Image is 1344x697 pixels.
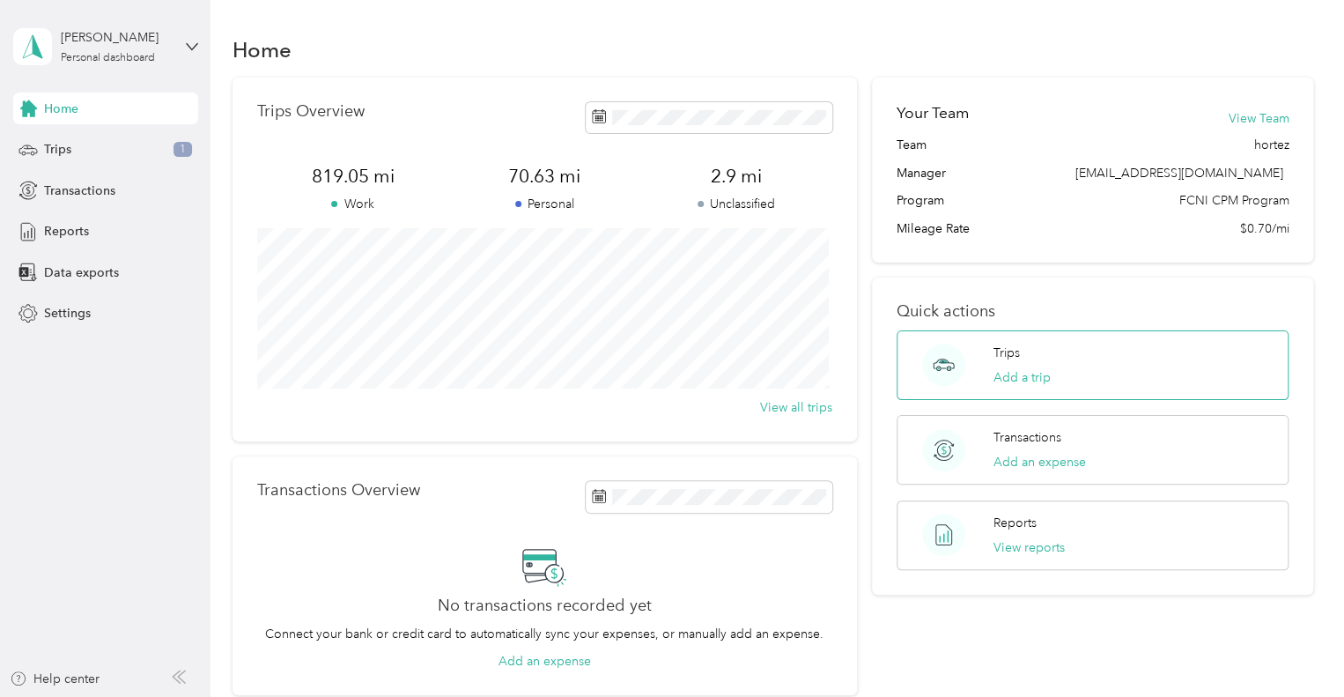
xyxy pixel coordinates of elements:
button: Add an expense [498,652,591,671]
p: Unclassified [640,195,832,213]
span: Manager [897,164,946,182]
h2: Your Team [897,102,969,124]
button: View Team [1228,109,1289,128]
span: 2.9 mi [640,164,832,189]
p: Work [257,195,449,213]
h1: Home [233,41,292,59]
span: 1 [174,142,192,158]
span: Data exports [44,263,119,282]
span: Trips [44,140,71,159]
span: 70.63 mi [448,164,640,189]
span: FCNI CPM Program [1178,191,1289,210]
button: Add an expense [993,453,1086,471]
button: View all trips [760,398,832,417]
span: Transactions [44,182,115,200]
span: Team [897,136,927,154]
p: Trips [993,344,1020,362]
p: Transactions Overview [257,481,420,500]
span: 819.05 mi [257,164,449,189]
span: Reports [44,222,89,241]
span: Home [44,100,78,118]
p: Transactions [993,428,1061,447]
span: hortez [1253,136,1289,154]
span: Settings [44,304,91,323]
p: Personal [448,195,640,213]
button: View reports [993,538,1065,557]
div: Personal dashboard [61,53,155,63]
iframe: Everlance-gr Chat Button Frame [1245,598,1344,697]
span: Program [897,191,944,210]
button: Help center [10,670,100,688]
span: Mileage Rate [897,219,970,238]
p: Connect your bank or credit card to automatically sync your expenses, or manually add an expense. [265,625,823,643]
button: Add a trip [993,368,1051,387]
span: $0.70/mi [1239,219,1289,238]
p: Trips Overview [257,102,365,121]
p: Reports [993,514,1037,532]
h2: No transactions recorded yet [438,597,652,615]
p: Quick actions [897,302,1289,321]
div: [PERSON_NAME] [61,28,171,47]
span: [EMAIL_ADDRESS][DOMAIN_NAME] [1074,166,1282,181]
